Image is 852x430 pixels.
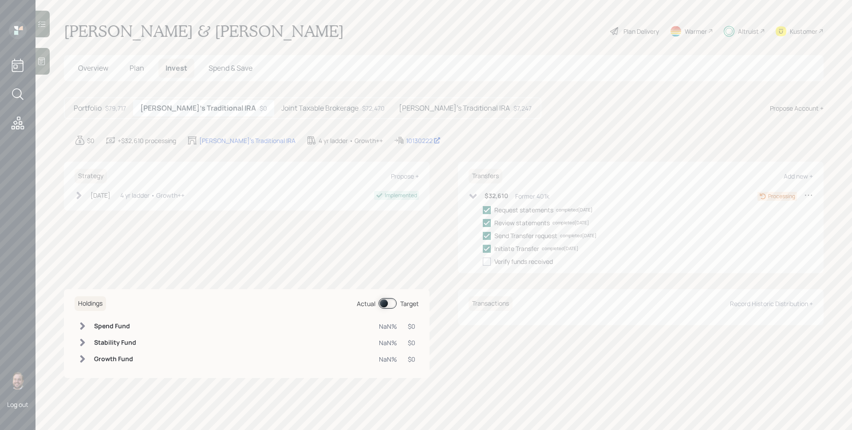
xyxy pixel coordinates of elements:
div: Send Transfer request [494,231,557,240]
div: Verify funds received [494,257,553,266]
div: NaN% [379,322,397,331]
div: 10130222 [406,136,441,145]
div: Request statements [494,205,553,215]
span: Plan [130,63,144,73]
div: 4 yr ladder • Growth++ [319,136,383,145]
div: 4 yr ladder • Growth++ [120,191,185,200]
div: +$32,610 processing [118,136,176,145]
div: Plan Delivery [623,27,659,36]
div: completed [DATE] [556,207,592,213]
div: Add new + [784,172,813,180]
div: Implemented [385,191,417,199]
div: Altruist [738,27,759,36]
div: $0 [408,322,415,331]
div: Propose + [391,172,419,180]
div: $0 [408,354,415,364]
div: $72,470 [362,104,385,113]
h6: Stability Fund [94,339,136,346]
h6: $32,610 [485,192,508,200]
h1: [PERSON_NAME] & [PERSON_NAME] [64,21,344,41]
h5: [PERSON_NAME]'s Traditional IRA [140,104,256,112]
span: Invest [166,63,187,73]
div: Warmer [685,27,707,36]
img: james-distasi-headshot.png [9,372,27,390]
div: Former 401k [515,191,549,201]
h5: [PERSON_NAME]'s Traditional IRA [399,104,510,112]
h6: Growth Fund [94,355,136,363]
h6: Transactions [469,296,513,311]
div: Actual [357,299,375,308]
div: Target [400,299,419,308]
div: Review statements [494,218,550,227]
span: Overview [78,63,108,73]
div: Initiate Transfer [494,244,539,253]
div: completed [DATE] [542,245,578,252]
h6: Strategy [75,169,107,183]
div: completed [DATE] [560,232,596,239]
div: completed [DATE] [552,219,589,226]
div: Log out [7,400,28,409]
div: Record Historic Distribution + [730,299,813,308]
div: NaN% [379,354,397,364]
div: Kustomer [790,27,817,36]
div: $0 [408,338,415,347]
div: NaN% [379,338,397,347]
div: [PERSON_NAME]'s Traditional IRA [199,136,296,145]
div: $0 [260,104,267,113]
h5: Portfolio [74,104,102,112]
h6: Spend Fund [94,322,136,330]
h6: Transfers [469,169,502,183]
div: Propose Account + [770,104,824,113]
span: Spend & Save [209,63,252,73]
div: $0 [87,136,95,145]
div: $7,247 [513,104,532,113]
h5: Joint Taxable Brokerage [281,104,359,112]
div: $79,717 [105,104,126,113]
div: Processing [768,192,795,200]
div: [DATE] [91,191,110,200]
h6: Holdings [75,296,106,311]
